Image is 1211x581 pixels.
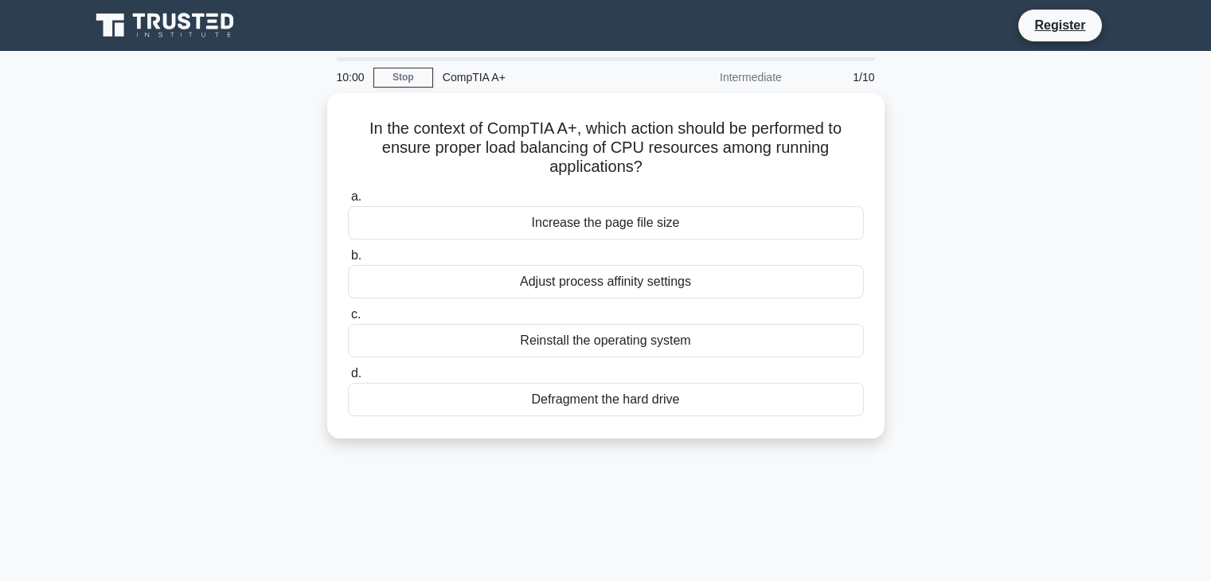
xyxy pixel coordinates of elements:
[652,61,791,93] div: Intermediate
[351,307,361,321] span: c.
[327,61,373,93] div: 10:00
[351,248,361,262] span: b.
[1025,15,1095,35] a: Register
[348,383,864,416] div: Defragment the hard drive
[373,68,433,88] a: Stop
[348,324,864,357] div: Reinstall the operating system
[351,189,361,203] span: a.
[433,61,652,93] div: CompTIA A+
[346,119,865,177] h5: In the context of CompTIA A+, which action should be performed to ensure proper load balancing of...
[348,265,864,298] div: Adjust process affinity settings
[791,61,885,93] div: 1/10
[351,366,361,380] span: d.
[348,206,864,240] div: Increase the page file size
